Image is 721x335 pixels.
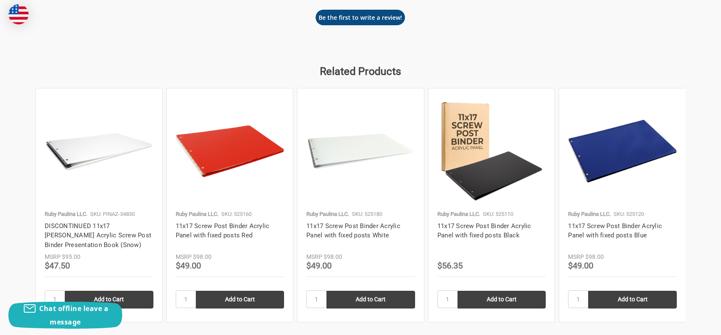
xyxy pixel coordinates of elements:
[316,10,405,25] button: Be the first to write a review!
[39,304,108,327] span: Chat offline leave a message
[568,253,584,261] div: MSRP
[306,210,349,218] p: Ruby Paulina LLC.
[193,253,212,260] span: $98.00
[437,210,480,218] p: Ruby Paulina LLC.
[35,64,686,80] h2: Related Products
[568,97,677,206] img: 11x17 Screw Post Binder Acrylic Panel with fixed posts Blue
[458,291,546,308] input: Add to Cart
[437,97,546,206] img: 11x17 Screw Post Binder Acrylic Panel with fixed posts Black
[568,210,611,218] p: Ruby Paulina LLC.
[45,253,61,261] div: MSRP
[614,210,644,218] p: SKU: 525120
[8,4,29,24] img: duty and tax information for United States
[588,291,677,308] input: Add to Cart
[437,222,531,239] a: 11x17 Screw Post Binder Acrylic Panel with fixed posts Black
[483,210,513,218] p: SKU: 525110
[585,253,604,260] span: $98.00
[176,210,218,218] p: Ruby Paulina LLC.
[45,132,153,171] img: DISCONTINUED 11x17 Pina Zangaro Acrylic Screw Post Binder Presentation Book (Snow)
[176,97,284,206] img: 11x17 Screw Post Binder Acrylic Panel with fixed posts Red
[196,291,284,308] input: Add to Cart
[176,222,270,239] a: 11x17 Screw Post Binder Acrylic Panel with fixed posts Red
[352,210,382,218] p: SKU: 525180
[306,222,400,239] a: 11x17 Screw Post Binder Acrylic Panel with fixed posts White
[324,253,342,260] span: $98.00
[306,97,415,206] img: 11x17 Screw Post Binder Acrylic Panel with fixed posts White
[568,261,593,271] span: $49.00
[176,261,201,271] span: $49.00
[327,291,415,308] input: Add to Cart
[65,291,153,308] input: Add to Cart
[45,261,70,271] span: $47.50
[45,222,151,249] a: DISCONTINUED 11x17 [PERSON_NAME] Acrylic Screw Post Binder Presentation Book (Snow)
[90,210,135,218] p: SKU: PINAZ-34830
[176,253,192,261] div: MSRP
[62,253,80,260] span: $95.00
[568,222,662,239] a: 11x17 Screw Post Binder Acrylic Panel with fixed posts Blue
[306,253,322,261] div: MSRP
[45,210,87,218] p: Ruby Paulina LLC.
[221,210,252,218] p: SKU: 525160
[8,302,122,329] button: Chat offline leave a message
[306,261,332,271] span: $49.00
[45,97,153,206] a: DISCONTINUED 11x17 Pina Zangaro Acrylic Screw Post Binder Presentation Book (Snow)
[437,261,463,271] span: $56.35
